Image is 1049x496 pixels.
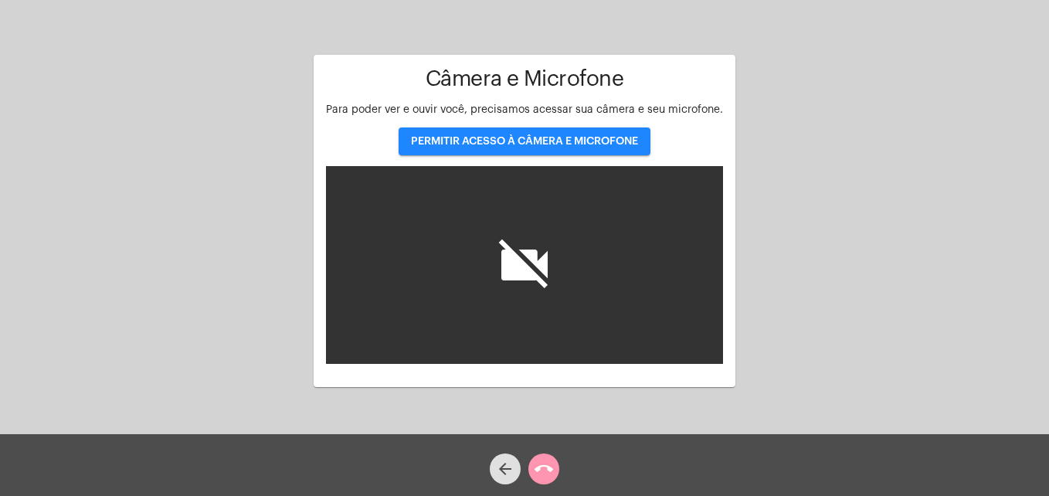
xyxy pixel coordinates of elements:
mat-icon: arrow_back [496,460,514,478]
i: videocam_off [494,234,555,296]
button: PERMITIR ACESSO À CÂMERA E MICROFONE [399,127,650,155]
span: PERMITIR ACESSO À CÂMERA E MICROFONE [411,136,638,147]
span: Para poder ver e ouvir você, precisamos acessar sua câmera e seu microfone. [326,104,723,115]
h1: Câmera e Microfone [326,67,723,91]
mat-icon: call_end [535,460,553,478]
